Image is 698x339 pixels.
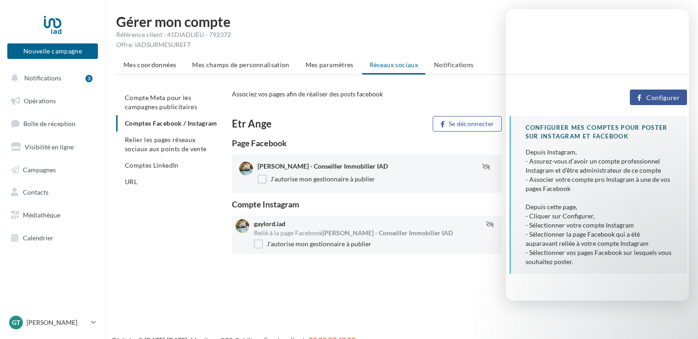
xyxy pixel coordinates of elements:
[322,229,453,237] span: [PERSON_NAME] - Conseiller Immobilier IAD
[116,15,687,28] h1: Gérer mon compte
[23,234,54,242] span: Calendrier
[5,91,100,111] a: Opérations
[5,183,100,202] a: Contacts
[5,160,100,180] a: Campagnes
[23,165,56,173] span: Campagnes
[5,114,100,133] a: Boîte de réception
[23,188,48,196] span: Contacts
[5,228,100,248] a: Calendrier
[125,178,137,185] span: URL
[24,74,61,82] span: Notifications
[254,239,371,249] label: J'autorise mon gestionnaire à publier
[23,120,75,127] span: Boîte de réception
[5,69,96,88] button: Notifications 3
[7,314,98,331] a: GT [PERSON_NAME]
[125,94,197,111] span: Compte Meta pour les campagnes publicitaires
[433,116,502,132] button: Se déconnecter
[12,318,20,327] span: GT
[232,139,502,147] div: Page Facebook
[25,143,74,151] span: Visibilité en ligne
[667,308,689,330] iframe: Intercom live chat
[506,9,689,301] iframe: Intercom live chat
[306,61,354,69] span: Mes paramètres
[116,40,687,49] div: Offre: IADSURMESUREFT
[5,206,100,225] a: Médiathèque
[24,97,56,105] span: Opérations
[232,119,363,129] div: Etr Ange
[7,43,98,59] button: Nouvelle campagne
[434,61,474,69] span: Notifications
[192,61,290,69] span: Mes champs de personnalisation
[232,90,383,98] span: Associez vos pages afin de réaliser des posts facebook
[258,162,388,170] span: [PERSON_NAME] - Conseiller Immobilier IAD
[123,61,176,69] span: Mes coordonnées
[116,30,687,39] div: Référence client : 41DIADLIEU - 792372
[125,136,206,153] span: Relier les pages réseaux sociaux aux points de vente
[254,220,285,228] span: gaylord.iad
[232,200,502,208] div: Compte Instagram
[125,161,179,169] span: Comptes LinkedIn
[5,138,100,157] a: Visibilité en ligne
[86,75,92,82] div: 3
[258,175,375,184] label: J'autorise mon gestionnaire à publier
[27,318,87,327] p: [PERSON_NAME]
[23,211,60,219] span: Médiathèque
[254,228,499,238] div: Relié à la page Facebook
